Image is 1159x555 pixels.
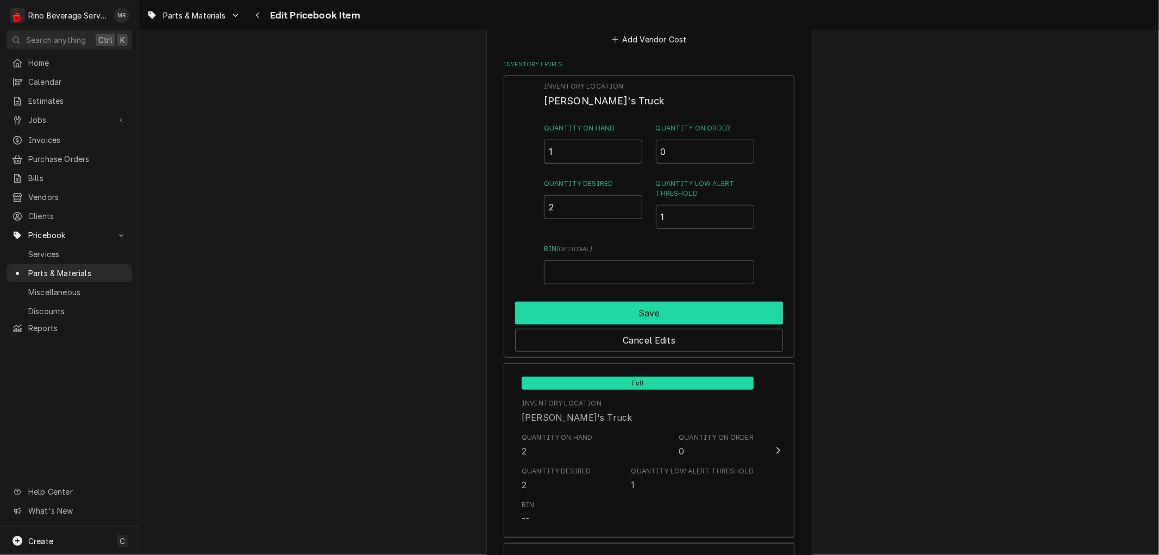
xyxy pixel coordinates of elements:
[631,466,754,491] div: Quantity Low Alert Threshold
[522,466,591,476] div: Quantity Desired
[28,76,127,88] span: Calendar
[7,54,132,72] a: Home
[7,131,132,149] a: Invoices
[544,95,665,107] span: [PERSON_NAME]'s Truck
[267,8,360,23] span: Edit Pricebook Item
[7,319,132,337] a: Reports
[28,10,108,21] div: Rino Beverage Service
[163,10,226,21] span: Parts & Materials
[522,376,754,390] div: Full
[28,210,127,222] span: Clients
[28,305,127,317] span: Discounts
[98,34,112,46] span: Ctrl
[7,302,132,320] a: Discounts
[10,8,25,23] div: R
[10,8,25,23] div: Rino Beverage Service's Avatar
[544,82,754,91] span: Inventory Location
[28,114,110,126] span: Jobs
[544,82,754,108] div: Inventory Location
[522,433,593,458] div: Quantity on Hand
[515,297,783,325] div: Button Group Row
[522,466,591,491] div: Quantity Desired
[28,505,126,516] span: What's New
[7,226,132,244] a: Go to Pricebook
[7,30,132,49] button: Search anythingCtrlK
[544,244,754,254] label: Bin
[28,486,126,497] span: Help Center
[28,134,127,146] span: Invoices
[522,500,534,525] div: Bin
[28,229,110,241] span: Pricebook
[679,433,754,442] div: Quantity on Order
[28,172,127,184] span: Bills
[522,398,632,423] div: Location
[114,8,129,23] div: Melissa Rinehart's Avatar
[7,264,132,282] a: Parts & Materials
[544,179,643,189] label: Quantity Desired
[556,246,592,253] span: ( optional )
[522,478,527,491] div: 2
[522,411,632,424] div: [PERSON_NAME]'s Truck
[28,95,127,107] span: Estimates
[114,8,129,23] div: MR
[656,179,755,198] label: Quantity Low Alert Threshold
[7,188,132,206] a: Vendors
[28,57,127,68] span: Home
[504,363,794,538] button: Update Inventory Level
[631,466,754,476] div: Quantity Low Alert Threshold
[7,150,132,168] a: Purchase Orders
[7,502,132,520] a: Go to What's New
[28,191,127,203] span: Vendors
[544,93,754,108] span: Inventory Location
[7,111,132,129] a: Go to Jobs
[515,329,783,352] button: Cancel Edits
[120,34,125,46] span: K
[249,7,267,24] button: Navigate back
[679,445,684,458] div: 0
[28,267,127,279] span: Parts & Materials
[522,445,527,458] div: 2
[522,512,529,525] div: --
[7,73,132,91] a: Calendar
[28,248,127,260] span: Services
[522,398,602,408] div: Inventory Location
[7,283,132,301] a: Miscellaneous
[610,32,688,47] button: Add Vendor Cost
[631,478,635,491] div: 1
[7,207,132,225] a: Clients
[544,244,754,284] div: Bin
[679,433,754,458] div: Quantity on Order
[544,82,754,285] div: Inventory Level Edit Form
[515,297,783,352] div: Button Group
[28,153,127,165] span: Purchase Orders
[544,123,643,164] div: Quantity on Hand
[120,535,125,547] span: C
[544,179,643,229] div: Quantity Desired
[28,286,127,298] span: Miscellaneous
[522,500,534,510] div: Bin
[522,433,593,442] div: Quantity on Hand
[7,245,132,263] a: Services
[515,325,783,352] div: Button Group Row
[7,169,132,187] a: Bills
[522,377,754,390] span: Full
[26,34,86,46] span: Search anything
[544,123,643,133] label: Quantity on Hand
[7,92,132,110] a: Estimates
[28,537,53,546] span: Create
[656,179,755,229] div: Quantity Low Alert Threshold
[515,302,783,325] button: Save
[7,483,132,501] a: Go to Help Center
[656,123,755,164] div: Quantity on Order
[28,322,127,334] span: Reports
[656,123,755,133] label: Quantity on Order
[142,7,245,24] a: Go to Parts & Materials
[504,60,794,69] label: Inventory Levels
